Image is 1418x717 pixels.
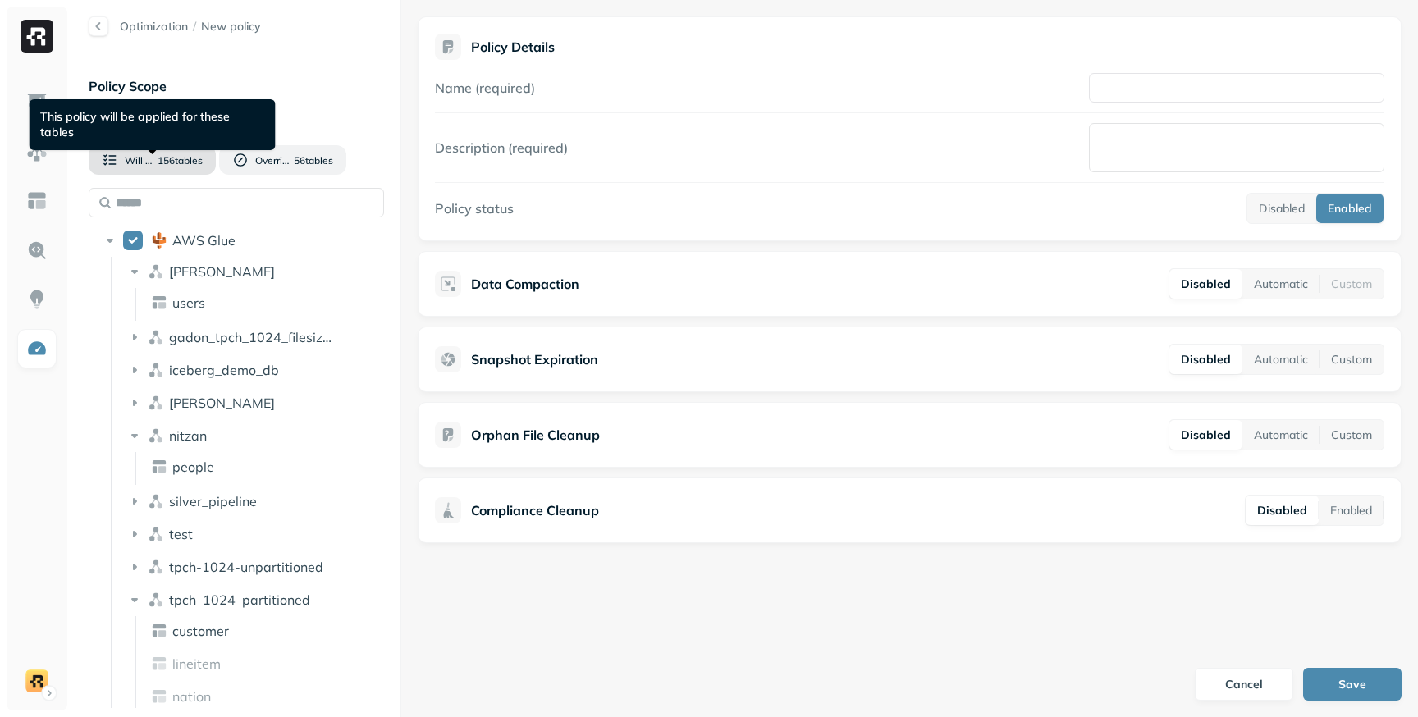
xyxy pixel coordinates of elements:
p: Compliance Cleanup [471,500,599,520]
div: people [144,454,396,480]
button: Will apply to 156tables [89,145,216,175]
p: users [172,295,205,311]
p: tpch-1024-unpartitioned [169,559,323,575]
div: lineitem [144,651,396,677]
p: test [169,526,193,542]
div: users [144,290,396,316]
button: Automatic [1242,420,1320,450]
p: Data Compaction [471,274,579,294]
span: gadon_tpch_1024_filesizes_test [169,329,367,345]
button: Overridden for 56tables [219,145,346,175]
nav: breadcrumb [120,19,261,34]
p: / [193,19,196,34]
p: Policy Details [471,39,555,55]
button: Custom [1320,420,1384,450]
div: silver_pipeline [120,488,395,514]
span: [PERSON_NAME] [169,395,275,411]
p: customer [172,623,229,639]
img: Dashboard [26,92,48,113]
p: lineitem [172,655,221,672]
img: Insights [26,289,48,310]
span: 156 table s [155,154,203,167]
div: iceberg_demo_db [120,357,395,383]
p: iceberg_demo_db [169,362,279,378]
button: Disabled [1169,269,1242,299]
p: nation [172,688,211,705]
div: nitzan [120,422,395,449]
p: tpch_1024_partitioned [169,591,310,608]
img: Ryft [21,20,53,53]
p: Policy Scope [89,76,384,96]
label: Policy status [435,200,514,217]
span: Overridden for [255,154,291,167]
div: tpch-1024-unpartitioned [120,554,395,580]
button: Enabled [1319,496,1384,525]
p: lee [169,395,275,411]
span: [PERSON_NAME] [169,263,275,280]
p: Orphan File Cleanup [471,425,600,445]
div: This policy will be applied for these tables [30,99,276,150]
button: Cancel [1195,668,1293,701]
span: New policy [201,19,261,34]
p: gadon_tpch_1024_filesizes_test [169,329,333,345]
p: Snapshot Expiration [471,349,598,369]
button: Automatic [1242,345,1320,374]
div: test [120,521,395,547]
p: nitzan [169,427,207,444]
img: Asset Explorer [26,190,48,212]
button: Custom [1320,345,1384,374]
button: AWS Glue [123,231,143,250]
button: Enabled [1316,194,1384,223]
p: people [172,459,214,475]
button: Disabled [1169,345,1242,374]
div: nation [144,683,396,710]
p: silver_pipeline [169,493,257,509]
button: Disabled [1169,420,1242,450]
div: tpch_1024_partitioned [120,587,395,613]
div: customer [144,618,396,644]
div: [PERSON_NAME] [120,390,395,416]
img: Optimization [26,338,48,359]
button: Disabled [1247,194,1316,223]
span: 56 table s [291,154,333,167]
div: gadon_tpch_1024_filesizes_test [120,324,395,350]
button: Automatic [1242,269,1320,299]
img: demo [25,669,48,692]
span: Will apply to [125,154,155,167]
label: Name (required) [435,80,535,96]
button: Disabled [1246,496,1319,525]
label: Description (required) [435,139,568,156]
p: AWS Glue [172,232,236,249]
button: Save [1303,668,1402,701]
div: AWS GlueAWS Glue [95,227,394,253]
img: Assets [26,141,48,162]
div: [PERSON_NAME] [120,258,395,285]
p: dean [169,263,275,280]
p: Optimization [120,19,188,34]
img: Query Explorer [26,240,48,261]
